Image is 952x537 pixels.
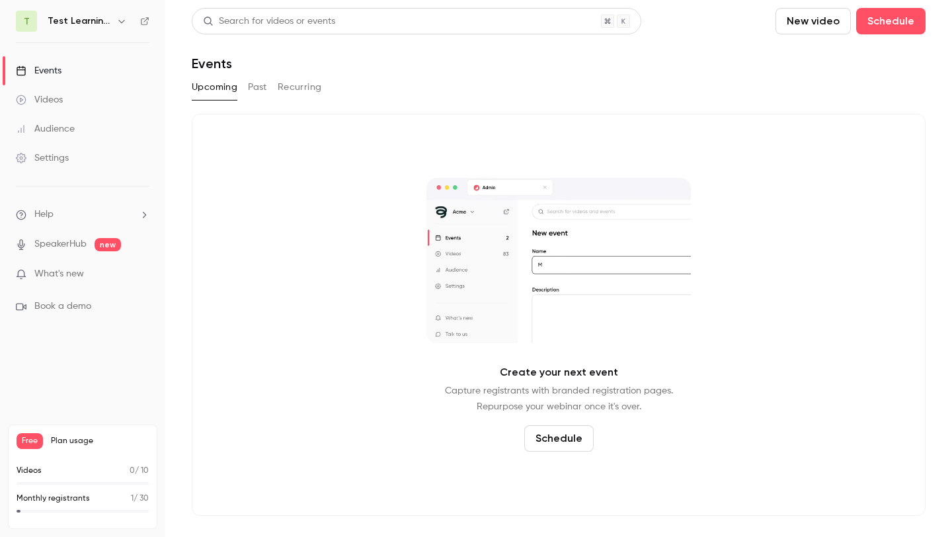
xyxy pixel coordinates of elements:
span: Free [17,433,43,449]
a: SpeakerHub [34,237,87,251]
p: Videos [17,465,42,477]
p: Create your next event [500,364,618,380]
button: Upcoming [192,77,237,98]
li: help-dropdown-opener [16,208,149,222]
span: Plan usage [51,436,149,446]
button: Recurring [278,77,322,98]
button: Schedule [524,425,594,452]
span: T [24,15,30,28]
h1: Events [192,56,232,71]
button: Schedule [856,8,926,34]
h6: Test Learning Days [48,15,111,28]
div: Settings [16,151,69,165]
span: new [95,238,121,251]
div: Events [16,64,61,77]
span: 1 [131,495,134,503]
span: Help [34,208,54,222]
button: Past [248,77,267,98]
div: Search for videos or events [203,15,335,28]
p: Capture registrants with branded registration pages. Repurpose your webinar once it's over. [445,383,673,415]
div: Videos [16,93,63,106]
div: Audience [16,122,75,136]
button: New video [775,8,851,34]
span: Book a demo [34,300,91,313]
p: / 30 [131,493,149,505]
p: Monthly registrants [17,493,90,505]
span: What's new [34,267,84,281]
span: 0 [130,467,135,475]
p: / 10 [130,465,149,477]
